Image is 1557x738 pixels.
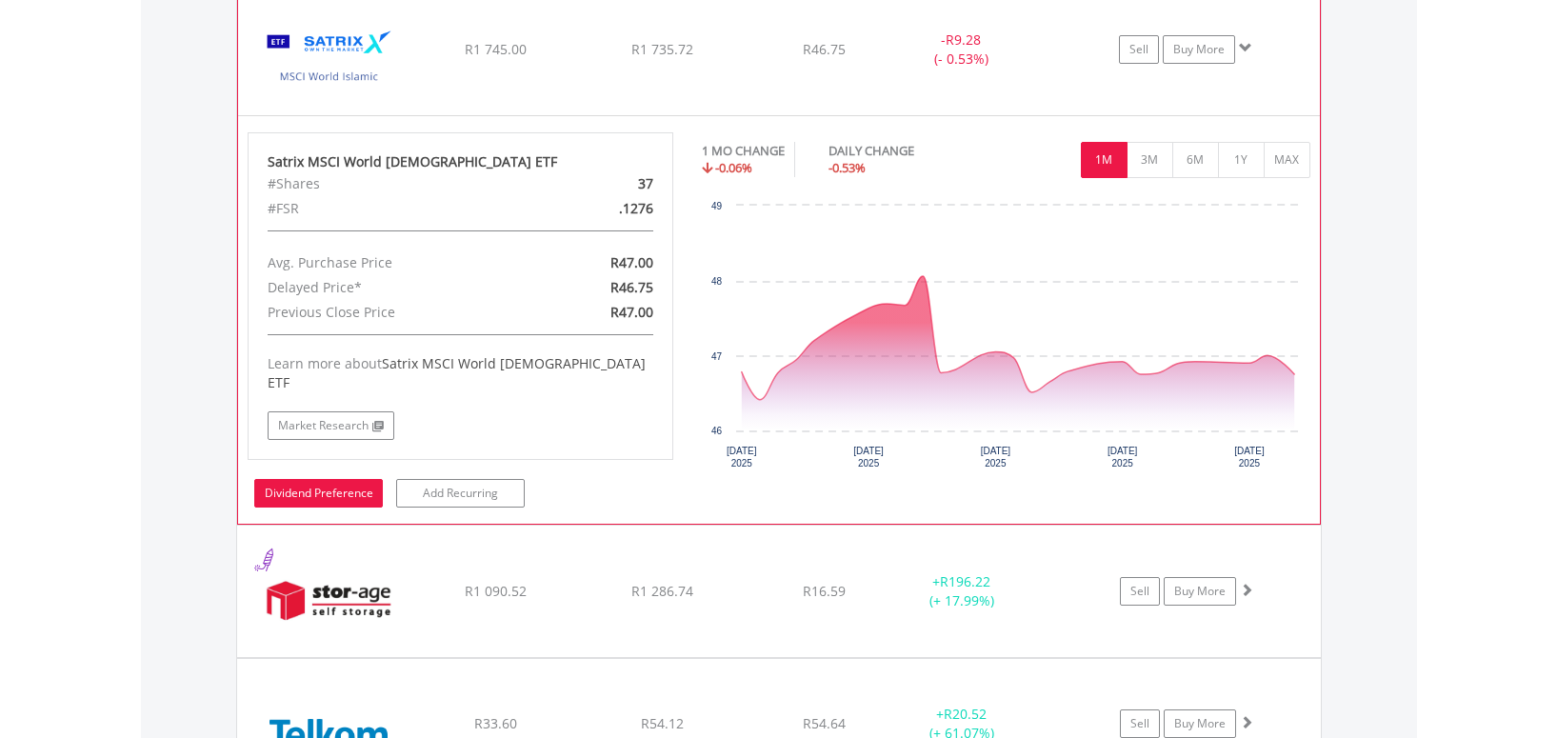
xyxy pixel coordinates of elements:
text: [DATE] 2025 [727,446,757,469]
button: 3M [1127,142,1173,178]
div: Avg. Purchase Price [253,250,529,275]
a: Sell [1119,35,1159,64]
span: R54.12 [641,714,684,732]
a: Dividend Preference [254,479,383,508]
div: Learn more about [268,354,654,392]
div: Satrix MSCI World [DEMOGRAPHIC_DATA] ETF [268,152,654,171]
text: 47 [711,351,723,362]
button: 6M [1172,142,1219,178]
span: R1 090.52 [465,582,527,600]
span: Satrix MSCI World [DEMOGRAPHIC_DATA] ETF [268,354,646,391]
svg: Interactive chart [702,196,1309,482]
img: EQU.ZA.SSS.png [247,549,410,652]
span: R46.75 [610,278,653,296]
div: DAILY CHANGE [828,142,981,160]
button: 1M [1081,142,1128,178]
a: Sell [1120,709,1160,738]
text: [DATE] 2025 [981,446,1011,469]
span: -0.06% [715,159,752,176]
span: R33.60 [474,714,517,732]
a: Buy More [1163,35,1235,64]
a: Buy More [1164,577,1236,606]
div: 1 MO CHANGE [702,142,785,160]
text: 46 [711,426,723,436]
span: R47.00 [610,253,653,271]
span: R196.22 [940,572,990,590]
span: R9.28 [946,30,981,49]
text: [DATE] 2025 [1108,446,1138,469]
text: 49 [711,201,723,211]
div: #FSR [253,196,529,221]
div: 37 [529,171,668,196]
button: MAX [1264,142,1310,178]
div: Delayed Price* [253,275,529,300]
text: 48 [711,276,723,287]
a: Buy More [1164,709,1236,738]
div: #Shares [253,171,529,196]
span: -0.53% [828,159,866,176]
a: Sell [1120,577,1160,606]
a: Add Recurring [396,479,525,508]
text: [DATE] 2025 [853,446,884,469]
img: EQU.ZA.STXWIS.png [248,9,411,110]
span: R46.75 [803,40,846,58]
div: Previous Close Price [253,300,529,325]
text: [DATE] 2025 [1234,446,1265,469]
span: R20.52 [944,705,987,723]
span: R54.64 [803,714,846,732]
button: 1Y [1218,142,1265,178]
div: - (- 0.53%) [889,30,1032,69]
div: .1276 [529,196,668,221]
span: R1 745.00 [465,40,527,58]
span: R1 286.74 [631,582,693,600]
a: Market Research [268,411,394,440]
span: R16.59 [803,582,846,600]
div: Chart. Highcharts interactive chart. [702,196,1310,482]
span: R1 735.72 [631,40,693,58]
div: + (+ 17.99%) [890,572,1034,610]
span: R47.00 [610,303,653,321]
